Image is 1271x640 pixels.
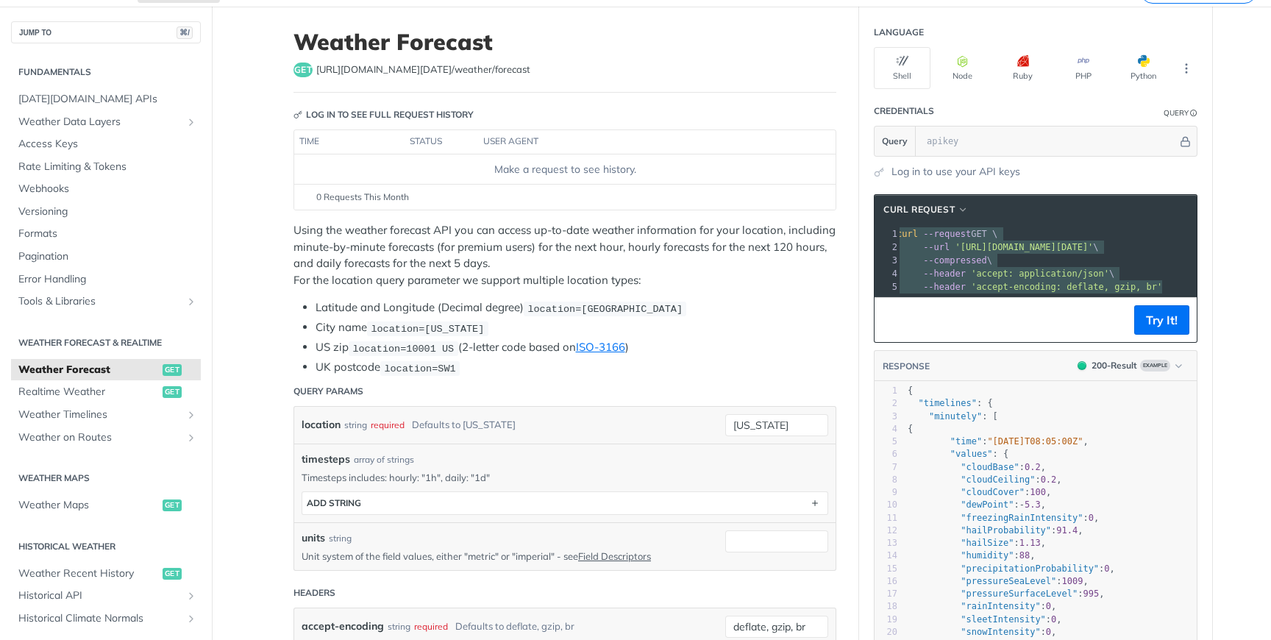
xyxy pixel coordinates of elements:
[11,472,201,485] h2: Weather Maps
[294,130,405,154] th: time
[18,205,197,219] span: Versioning
[293,108,474,121] div: Log in to see full request history
[1134,305,1189,335] button: Try It!
[1025,462,1041,472] span: 0.2
[961,627,1040,637] span: "snowIntensity"
[293,29,836,55] h1: Weather Forecast
[1089,513,1094,523] span: 0
[875,575,897,588] div: 16
[961,601,1040,611] span: "rainIntensity"
[908,576,1089,586] span: : ,
[18,160,197,174] span: Rate Limiting & Tokens
[874,26,924,39] div: Language
[307,497,361,508] div: ADD string
[302,492,827,514] button: ADD string
[11,291,201,313] a: Tools & LibrariesShow subpages for Tools & Libraries
[11,427,201,449] a: Weather on RoutesShow subpages for Weather on Routes
[961,499,1014,510] span: "dewPoint"
[18,498,159,513] span: Weather Maps
[163,499,182,511] span: get
[18,115,182,129] span: Weather Data Layers
[163,568,182,580] span: get
[354,453,414,466] div: array of strings
[371,323,484,334] span: location=[US_STATE]
[18,182,197,196] span: Webhooks
[455,616,574,637] div: Defaults to deflate, gzip, br
[874,104,934,118] div: Credentials
[875,588,897,600] div: 17
[1164,107,1197,118] div: QueryInformation
[908,385,913,396] span: {
[1190,110,1197,117] i: Information
[929,411,982,422] span: "minutely"
[908,563,1115,574] span: : ,
[293,63,313,77] span: get
[875,227,900,241] div: 1
[18,363,159,377] span: Weather Forecast
[302,530,325,546] label: units
[875,600,897,613] div: 18
[18,589,182,603] span: Historical API
[875,280,900,294] div: 5
[1019,550,1030,561] span: 88
[882,135,908,148] span: Query
[1180,62,1193,75] svg: More ellipsis
[11,88,201,110] a: [DATE][DOMAIN_NAME] APIs
[1030,487,1046,497] span: 100
[11,21,201,43] button: JUMP TO⌘/
[316,339,836,356] li: US zip (2-letter code based on )
[875,241,900,254] div: 2
[18,408,182,422] span: Weather Timelines
[875,525,897,537] div: 12
[908,398,993,408] span: : {
[11,540,201,553] h2: Historical Weather
[875,410,897,423] div: 3
[875,626,897,639] div: 20
[302,414,341,435] label: location
[11,201,201,223] a: Versioning
[18,611,182,626] span: Historical Climate Normals
[961,614,1046,625] span: "sleetIntensity"
[1051,614,1056,625] span: 0
[316,359,836,376] li: UK postcode
[1078,361,1086,370] span: 200
[163,386,182,398] span: get
[961,474,1035,485] span: "cloudCeiling"
[185,409,197,421] button: Show subpages for Weather Timelines
[875,397,897,410] div: 2
[875,461,897,474] div: 7
[316,63,530,77] span: https://api.tomorrow.io/v4/weather/forecast
[875,537,897,550] div: 13
[185,116,197,128] button: Show subpages for Weather Data Layers
[11,111,201,133] a: Weather Data LayersShow subpages for Weather Data Layers
[11,178,201,200] a: Webhooks
[1104,563,1109,574] span: 0
[293,385,363,398] div: Query Params
[371,414,405,435] div: required
[316,191,409,204] span: 0 Requests This Month
[578,550,651,562] a: Field Descriptors
[908,614,1062,625] span: : ,
[908,589,1104,599] span: : ,
[874,47,930,89] button: Shell
[878,202,974,217] button: cURL Request
[1055,47,1111,89] button: PHP
[994,47,1051,89] button: Ruby
[329,532,352,545] div: string
[1070,358,1189,373] button: 200200-ResultExample
[414,616,448,637] div: required
[18,385,159,399] span: Realtime Weather
[908,436,1089,447] span: : ,
[961,487,1025,497] span: "cloudCover"
[527,303,683,314] span: location=[GEOGRAPHIC_DATA]
[11,133,201,155] a: Access Keys
[302,452,350,467] span: timesteps
[11,65,201,79] h2: Fundamentals
[875,486,897,499] div: 9
[908,499,1046,510] span: : ,
[18,566,159,581] span: Weather Recent History
[1083,589,1099,599] span: 995
[293,110,302,119] svg: Key
[908,538,1046,548] span: : ,
[185,613,197,625] button: Show subpages for Historical Climate Normals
